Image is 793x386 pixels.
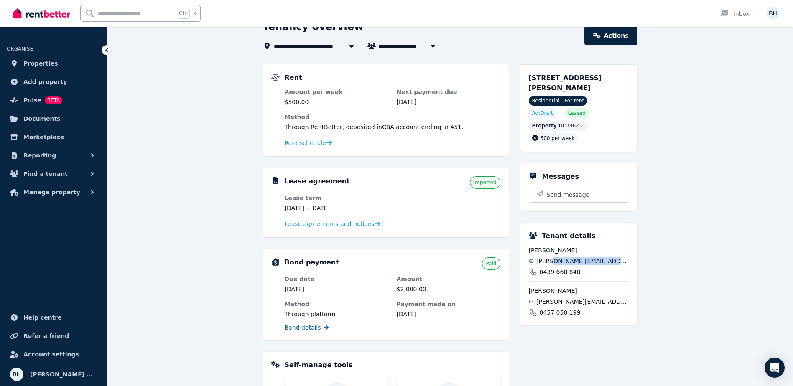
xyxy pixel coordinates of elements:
[529,246,629,254] span: [PERSON_NAME]
[7,328,100,344] a: Refer a friend
[397,285,500,293] dd: $2,000.00
[7,74,100,90] a: Add property
[10,368,23,381] img: Bradley Hulm & Maria Hulm
[397,88,500,96] dt: Next payment due
[397,98,500,106] dd: [DATE]
[7,110,100,127] a: Documents
[23,114,61,124] span: Documents
[720,10,750,18] div: Inbox
[536,257,629,265] span: [PERSON_NAME][EMAIL_ADDRESS][DOMAIN_NAME]
[23,312,62,323] span: Help centre
[271,74,280,81] img: Rental Payments
[529,187,629,202] button: Send message
[23,187,80,197] span: Manage property
[285,285,388,293] dd: [DATE]
[7,147,100,164] button: Reporting
[397,300,500,308] dt: Payment made on
[285,73,302,83] h5: Rent
[7,346,100,363] a: Account settings
[285,300,388,308] dt: Method
[541,135,575,141] span: 500 per week
[285,176,350,186] h5: Lease agreement
[285,323,321,332] span: Bond details
[285,139,326,147] span: Rent schedule
[285,220,375,228] span: Lease agreements and notices
[7,184,100,201] button: Manage property
[13,7,70,20] img: RentBetter
[45,96,62,104] span: BETA
[23,331,69,341] span: Refer a friend
[529,96,588,106] span: Residential | For rent
[285,275,388,283] dt: Due date
[285,220,380,228] a: Lease agreements and notices
[540,308,581,317] span: 0457 050 199
[542,231,596,241] h5: Tenant details
[285,323,329,332] a: Bond details
[397,275,500,283] dt: Amount
[23,150,56,160] span: Reporting
[177,8,190,19] span: Ctrl
[30,369,97,379] span: [PERSON_NAME] & [PERSON_NAME]
[536,297,629,306] span: [PERSON_NAME][EMAIL_ADDRESS][DOMAIN_NAME]
[23,58,58,69] span: Properties
[7,46,33,52] span: ORGANISE
[285,88,388,96] dt: Amount per week
[397,310,500,318] dd: [DATE]
[285,310,388,318] dd: Through platform
[23,95,41,105] span: Pulse
[540,268,581,276] span: 0439 668 848
[529,121,589,131] div: : 396231
[285,113,500,121] dt: Method
[529,287,629,295] span: [PERSON_NAME]
[532,110,553,117] span: Ad: Draft
[7,165,100,182] button: Find a tenant
[285,204,388,212] dd: [DATE] - [DATE]
[23,77,67,87] span: Add property
[271,258,280,266] img: Bond Details
[23,349,79,359] span: Account settings
[765,358,785,378] div: Open Intercom Messenger
[285,194,388,202] dt: Lease term
[285,139,332,147] a: Rent schedule
[263,20,364,33] h1: Tenancy overview
[7,129,100,145] a: Marketplace
[547,190,590,199] span: Send message
[529,74,602,92] span: [STREET_ADDRESS][PERSON_NAME]
[285,360,353,370] h5: Self-manage tools
[285,257,339,267] h5: Bond payment
[474,179,497,186] span: Imported
[542,172,579,182] h5: Messages
[7,309,100,326] a: Help centre
[766,7,780,20] img: Bradley Hulm & Maria Hulm
[23,132,64,142] span: Marketplace
[285,98,388,106] dd: $500.00
[486,260,496,267] span: Paid
[23,169,68,179] span: Find a tenant
[7,92,100,109] a: PulseBETA
[285,124,464,130] span: Through RentBetter , deposited in CBA account ending in 451 .
[193,10,196,17] span: k
[584,26,637,45] a: Actions
[7,55,100,72] a: Properties
[532,122,565,129] span: Property ID
[568,110,585,117] span: Leased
